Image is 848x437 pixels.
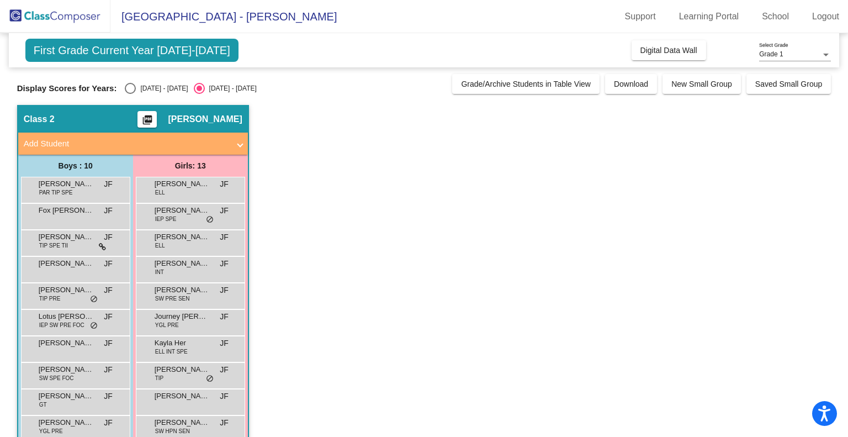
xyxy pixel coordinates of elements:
span: JF [220,178,229,190]
span: [GEOGRAPHIC_DATA] - [PERSON_NAME] [110,8,337,25]
span: [PERSON_NAME] [155,258,210,269]
span: JF [104,178,113,190]
span: SW PRE SEN [155,294,190,303]
span: JF [220,338,229,349]
span: JF [220,258,229,270]
span: [PERSON_NAME] [155,391,210,402]
span: [PERSON_NAME] [155,231,210,243]
span: [PERSON_NAME] [39,417,94,428]
span: Digital Data Wall [640,46,697,55]
mat-icon: picture_as_pdf [141,114,154,130]
span: do_not_disturb_alt [206,215,214,224]
span: [PERSON_NAME] [39,338,94,349]
a: Learning Portal [670,8,748,25]
span: GT [39,401,47,409]
span: Display Scores for Years: [17,83,117,93]
button: New Small Group [662,74,741,94]
span: JF [104,231,113,243]
span: [PERSON_NAME] [168,114,242,125]
span: JF [104,205,113,217]
span: [PERSON_NAME] [155,205,210,216]
span: YGL PRE [155,321,179,329]
span: ELL [155,188,165,197]
span: [PERSON_NAME] [155,178,210,189]
span: [PERSON_NAME] [39,364,94,375]
div: [DATE] - [DATE] [205,83,257,93]
span: ELL [155,241,165,250]
span: TIP PRE [39,294,61,303]
span: Kayla Her [155,338,210,349]
span: JF [104,417,113,429]
span: SW HPN SEN [155,427,190,435]
a: School [753,8,798,25]
span: [PERSON_NAME] [155,285,210,296]
span: New Small Group [671,80,732,88]
span: [PERSON_NAME] [39,178,94,189]
span: IEP SPE [155,215,177,223]
span: [PERSON_NAME] [39,258,94,269]
button: Print Students Details [137,111,157,128]
span: TIP SPE TII [39,241,68,250]
span: TIP [155,374,164,382]
span: JF [104,285,113,296]
span: do_not_disturb_alt [90,295,98,304]
span: [PERSON_NAME] [39,391,94,402]
span: JF [104,364,113,376]
span: JF [104,391,113,402]
mat-radio-group: Select an option [125,83,256,94]
div: [DATE] - [DATE] [136,83,188,93]
span: Download [614,80,648,88]
span: Fox [PERSON_NAME] [39,205,94,216]
button: Download [605,74,657,94]
span: do_not_disturb_alt [206,375,214,383]
button: Saved Small Group [746,74,831,94]
span: [PERSON_NAME] [155,417,210,428]
span: JF [104,338,113,349]
span: do_not_disturb_alt [90,322,98,330]
button: Grade/Archive Students in Table View [452,74,600,94]
span: PAR TIP SPE [39,188,73,197]
span: JF [220,311,229,323]
mat-panel-title: Add Student [24,138,229,150]
span: YGL PRE [39,427,63,435]
span: JF [220,205,229,217]
span: [PERSON_NAME] [155,364,210,375]
div: Girls: 13 [133,155,248,177]
div: Boys : 10 [18,155,133,177]
span: IEP SW PRE FOC [39,321,84,329]
span: SW SPE FOC [39,374,74,382]
span: JF [220,391,229,402]
span: JF [220,364,229,376]
button: Digital Data Wall [632,40,706,60]
span: ELL INT SPE [155,348,188,356]
a: Support [616,8,665,25]
span: [PERSON_NAME] [39,285,94,296]
span: INT [155,268,164,276]
span: JF [220,285,229,296]
mat-expansion-panel-header: Add Student [18,133,248,155]
span: Lotus [PERSON_NAME] [39,311,94,322]
a: Logout [803,8,848,25]
span: JF [104,258,113,270]
span: Class 2 [24,114,55,125]
span: First Grade Current Year [DATE]-[DATE] [25,39,239,62]
span: Saved Small Group [755,80,822,88]
span: JF [104,311,113,323]
span: JF [220,231,229,243]
span: [PERSON_NAME] [39,231,94,243]
span: Journey [PERSON_NAME] [155,311,210,322]
span: Grade/Archive Students in Table View [461,80,591,88]
span: JF [220,417,229,429]
span: Grade 1 [759,50,783,58]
